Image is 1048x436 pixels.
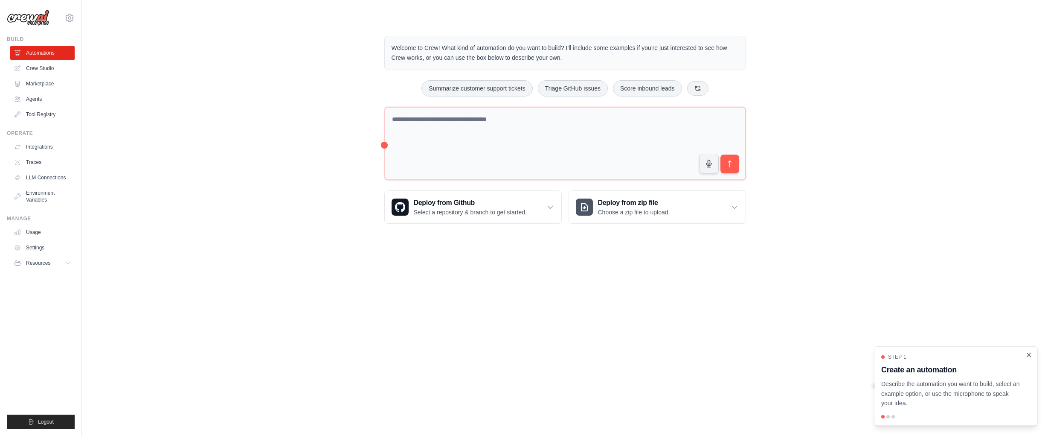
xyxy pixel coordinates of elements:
[10,61,75,75] a: Crew Studio
[7,130,75,137] div: Operate
[10,241,75,255] a: Settings
[38,418,54,425] span: Logout
[10,256,75,270] button: Resources
[598,208,670,217] p: Choose a zip file to upload.
[10,140,75,154] a: Integrations
[7,415,75,429] button: Logout
[881,379,1020,408] p: Describe the automation you want to build, select an example option, or use the microphone to spe...
[7,215,75,222] div: Manage
[10,46,75,60] a: Automations
[1025,351,1032,358] button: Close walkthrough
[7,10,49,26] img: Logo
[1005,395,1048,436] iframe: Chat Widget
[10,155,75,169] a: Traces
[10,225,75,239] a: Usage
[598,198,670,208] h3: Deploy from zip file
[888,354,906,360] span: Step 1
[10,171,75,184] a: LLM Connections
[10,92,75,106] a: Agents
[392,43,739,63] p: Welcome to Crew! What kind of automation do you want to build? I'll include some examples if you'...
[414,198,527,208] h3: Deploy from Github
[10,108,75,121] a: Tool Registry
[414,208,527,217] p: Select a repository & branch to get started.
[26,260,50,266] span: Resources
[881,364,1020,376] h3: Create an automation
[7,36,75,43] div: Build
[10,77,75,91] a: Marketplace
[10,186,75,207] a: Environment Variables
[538,80,608,97] button: Triage GitHub issues
[421,80,532,97] button: Summarize customer support tickets
[613,80,682,97] button: Score inbound leads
